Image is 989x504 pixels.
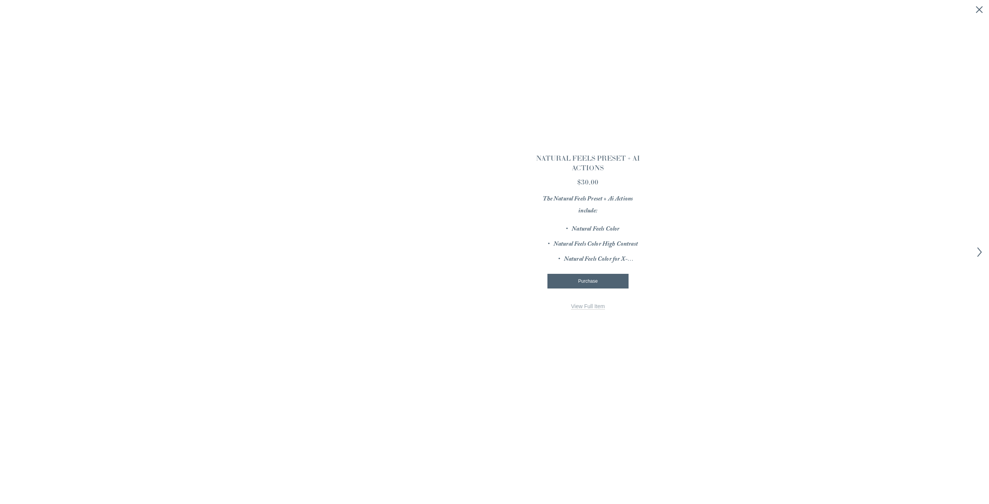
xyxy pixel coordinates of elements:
div: Gallery [346,154,477,344]
em: Natural Feels Color [572,224,619,235]
a: View Full Item [571,303,605,310]
div: $30.00 [533,177,643,187]
button: Next item [975,247,984,257]
em: Natural Feels Color for X-[MEDICAL_DATA] [564,255,634,277]
span: Purchase [578,278,598,284]
button: Close quick view [975,5,984,15]
h3: NATURAL FEELS PRESET + AI ACTIONS [533,154,643,173]
div: Gallery thumbnails [346,288,477,294]
em: Natural Feels Color High Contrast [554,239,638,250]
em: The Natural Feels Preset + Ai Actions include: [543,194,634,217]
button: Purchase [547,274,629,288]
